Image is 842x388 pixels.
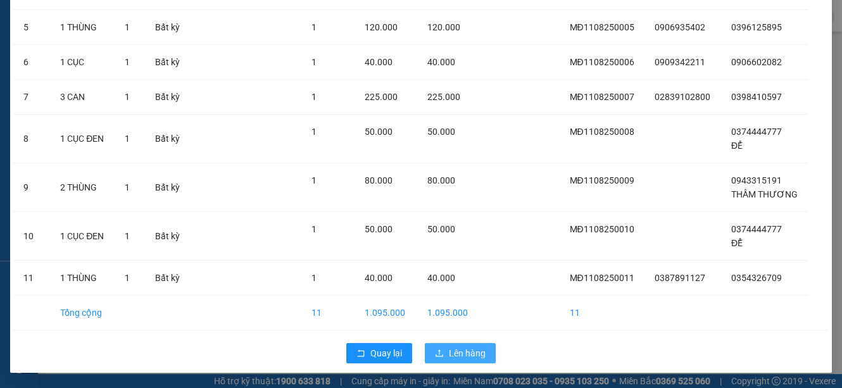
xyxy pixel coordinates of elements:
span: 1 [311,57,317,67]
td: 11 [301,296,354,330]
li: VP VP Đắk Lắk [87,54,168,68]
td: 1 THÙNG [50,10,115,45]
span: 1 [311,224,317,234]
span: 1 [125,22,130,32]
span: MĐ1108250008 [570,127,634,137]
td: Bất kỳ [145,45,190,80]
td: 1 THÙNG [50,261,115,296]
span: 80.000 [365,175,393,185]
td: 1 CỤC ĐEN [50,212,115,261]
td: 9 [13,163,50,212]
span: 0387891127 [655,273,705,283]
td: Bất kỳ [145,10,190,45]
span: 40.000 [365,273,393,283]
span: 50.000 [427,127,455,137]
td: 6 [13,45,50,80]
span: 1 [125,182,130,192]
span: 1 [125,134,130,144]
span: MĐ1108250010 [570,224,634,234]
span: 0374444777 [731,224,782,234]
span: 80.000 [427,175,455,185]
span: 120.000 [427,22,460,32]
span: 0906935402 [655,22,705,32]
span: MĐ1108250009 [570,175,634,185]
span: THẦM THƯƠNG [731,189,798,199]
li: VP Bến xe Miền Đông [6,54,87,82]
span: upload [435,349,444,359]
span: ĐỂ [731,238,743,248]
span: 1 [311,92,317,102]
span: 1 [125,57,130,67]
span: MĐ1108250011 [570,273,634,283]
td: 1 CỤC ĐEN [50,115,115,163]
td: Bất kỳ [145,261,190,296]
span: 02839102800 [655,92,710,102]
li: Quý Thảo [6,6,184,30]
span: 40.000 [427,273,455,283]
td: 8 [13,115,50,163]
td: 10 [13,212,50,261]
span: 50.000 [365,127,393,137]
span: 225.000 [365,92,398,102]
span: environment [87,70,96,79]
td: 7 [13,80,50,115]
span: 0943315191 [731,175,782,185]
span: 0398410597 [731,92,782,102]
span: 0906602082 [731,57,782,67]
span: 1 [311,175,317,185]
span: MĐ1108250006 [570,57,634,67]
td: 11 [13,261,50,296]
span: 1 [125,273,130,283]
span: 1 [311,22,317,32]
span: ĐỂ [731,141,743,151]
span: 40.000 [427,57,455,67]
span: 50.000 [427,224,455,234]
td: Tổng cộng [50,296,115,330]
td: 1.095.000 [417,296,479,330]
td: 2 THÙNG [50,163,115,212]
span: 40.000 [365,57,393,67]
td: 1.095.000 [355,296,418,330]
td: 1 CỤC [50,45,115,80]
td: 3 CAN [50,80,115,115]
td: Bất kỳ [145,163,190,212]
span: MĐ1108250007 [570,92,634,102]
span: 0354326709 [731,273,782,283]
span: 50.000 [365,224,393,234]
td: Bất kỳ [145,212,190,261]
span: Quay lại [370,346,402,360]
span: rollback [356,349,365,359]
span: 0909342211 [655,57,705,67]
span: 1 [311,273,317,283]
b: Quán nước dãy 8 - D07, BX Miền Đông 292 Đinh Bộ Lĩnh [6,84,85,135]
span: 0396125895 [731,22,782,32]
span: MĐ1108250005 [570,22,634,32]
td: Bất kỳ [145,80,190,115]
span: 1 [125,92,130,102]
span: 225.000 [427,92,460,102]
span: 120.000 [365,22,398,32]
td: Bất kỳ [145,115,190,163]
span: 1 [311,127,317,137]
span: 1 [125,231,130,241]
span: environment [6,84,15,93]
span: 0374444777 [731,127,782,137]
td: 5 [13,10,50,45]
button: uploadLên hàng [425,343,496,363]
td: 11 [560,296,645,330]
button: rollbackQuay lại [346,343,412,363]
span: Lên hàng [449,346,486,360]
